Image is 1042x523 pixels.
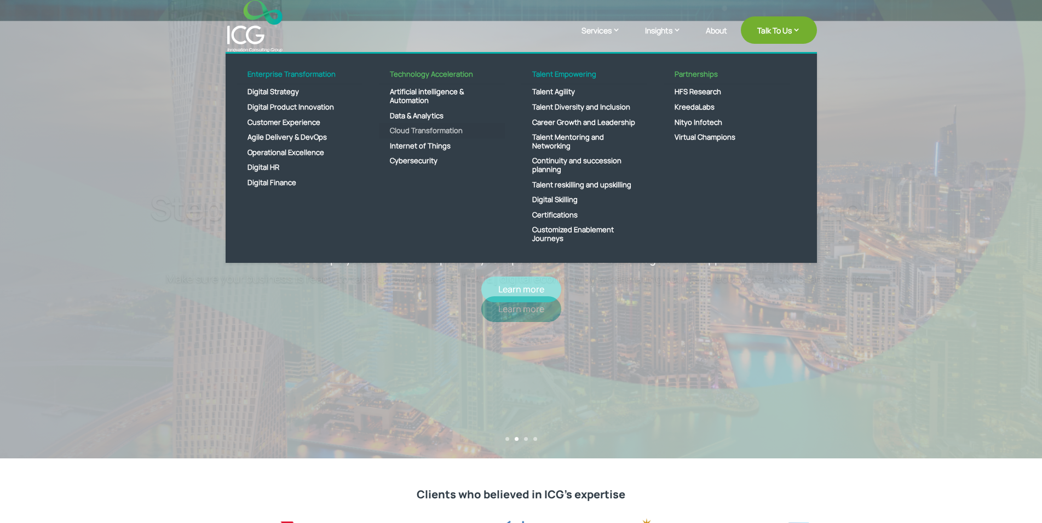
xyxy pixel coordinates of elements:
[379,123,505,139] a: Cloud Transformation
[237,130,362,145] a: Agile Delivery & DevOps
[521,153,647,177] a: Continuity and succession planning
[664,130,790,145] a: Virtual Champions
[664,70,790,85] a: Partnerships
[645,25,692,52] a: Insights
[505,437,509,441] a: 1
[987,470,1042,523] iframe: Chat Widget
[521,208,647,223] a: Certifications
[237,145,362,160] a: Operational Excellence
[237,70,362,85] a: Enterprise Transformation
[521,115,647,130] a: Career Growth and Leadership
[237,175,362,191] a: Digital Finance
[664,84,790,100] a: HFS Research
[515,437,519,441] a: 2
[664,100,790,115] a: KreedaLabs
[379,139,505,154] a: Internet of Things
[521,222,647,246] a: Customized Enablement Journeys
[521,70,647,85] a: Talent Empowering
[664,115,790,130] a: Nityo Infotech
[379,70,505,85] a: Technology Acceleration
[706,26,727,52] a: About
[521,130,647,153] a: Talent Mentoring and Networking
[521,100,647,115] a: Talent Diversity and Inclusion
[379,153,505,169] a: Cybersecurity
[379,108,505,124] a: Data & Analytics
[741,16,817,44] a: Talk To Us
[379,84,505,108] a: Artificial intelligence & Automation
[237,84,362,100] a: Digital Strategy
[521,84,647,100] a: Talent Agility
[237,100,362,115] a: Digital Product Innovation
[533,437,537,441] a: 4
[521,192,647,208] a: Digital Skilling
[524,437,528,441] a: 3
[226,488,817,507] h2: Clients who believed in ICG’s expertise
[237,115,362,130] a: Customer Experience
[237,160,362,175] a: Digital HR
[582,25,631,52] a: Services
[521,177,647,193] a: Talent reskilling and upskilling
[481,277,561,302] a: Learn more
[268,251,774,266] span: Let us reshape your business to optimize your operations and take advantage of new opportunities.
